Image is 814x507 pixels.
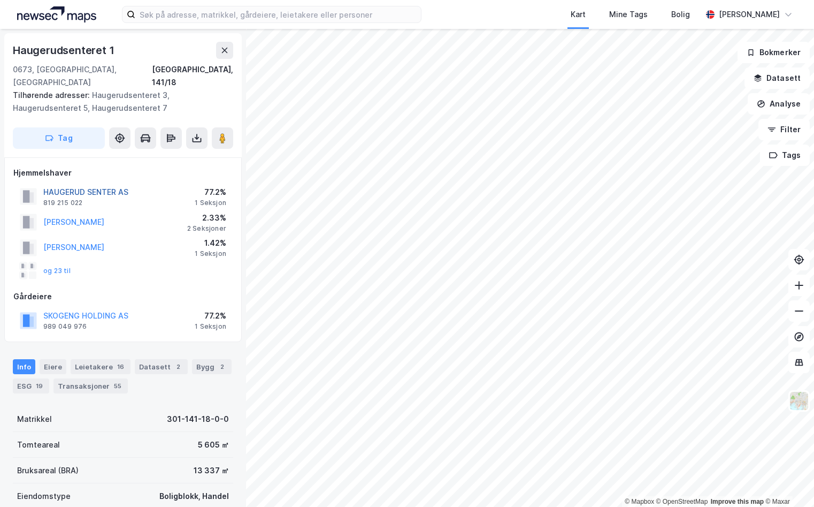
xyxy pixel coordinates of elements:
div: Kart [571,8,586,21]
div: Tomteareal [17,438,60,451]
div: 0673, [GEOGRAPHIC_DATA], [GEOGRAPHIC_DATA] [13,63,152,89]
div: Gårdeiere [13,290,233,303]
div: 1.42% [195,237,226,249]
div: Hjemmelshaver [13,167,233,179]
div: 2 [173,361,183,372]
button: Bokmerker [738,42,810,63]
div: Boligblokk, Handel [159,490,229,503]
button: Analyse [748,93,810,115]
a: OpenStreetMap [656,498,708,505]
div: Bruksareal (BRA) [17,464,79,477]
div: Eiere [40,359,66,374]
iframe: Chat Widget [761,456,814,507]
div: 55 [112,381,124,391]
button: Filter [758,119,810,140]
div: 1 Seksjon [195,322,226,331]
div: Datasett [135,359,188,374]
div: [GEOGRAPHIC_DATA], 141/18 [152,63,233,89]
span: Tilhørende adresser: [13,90,92,100]
div: 301-141-18-0-0 [167,413,229,426]
div: 2 Seksjoner [187,224,226,233]
div: Bolig [671,8,690,21]
button: Datasett [744,67,810,89]
div: 13 337 ㎡ [194,464,229,477]
div: 989 049 976 [43,322,87,331]
div: Info [13,359,35,374]
a: Improve this map [711,498,764,505]
div: Bygg [192,359,232,374]
div: 1 Seksjon [195,249,226,258]
a: Mapbox [625,498,654,505]
div: 5 605 ㎡ [198,438,229,451]
div: 16 [115,361,126,372]
div: Leietakere [71,359,130,374]
div: Transaksjoner [53,379,128,394]
div: 819 215 022 [43,199,82,207]
div: Haugerudsenteret 1 [13,42,116,59]
div: Mine Tags [609,8,648,21]
button: Tags [760,145,810,166]
img: logo.a4113a55bc3d86da70a041830d287a7e.svg [17,6,96,22]
div: Haugerudsenteret 3, Haugerudsenteret 5, Haugerudsenteret 7 [13,89,225,115]
div: ESG [13,379,49,394]
div: Matrikkel [17,413,52,426]
div: 1 Seksjon [195,199,226,207]
div: [PERSON_NAME] [719,8,780,21]
button: Tag [13,127,105,149]
div: Eiendomstype [17,490,71,503]
input: Søk på adresse, matrikkel, gårdeiere, leietakere eller personer [135,6,421,22]
div: 2 [217,361,227,372]
div: 77.2% [195,309,226,322]
div: 77.2% [195,186,226,199]
div: 19 [34,381,45,391]
div: Kontrollprogram for chat [761,456,814,507]
div: 2.33% [187,211,226,224]
img: Z [789,391,809,411]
